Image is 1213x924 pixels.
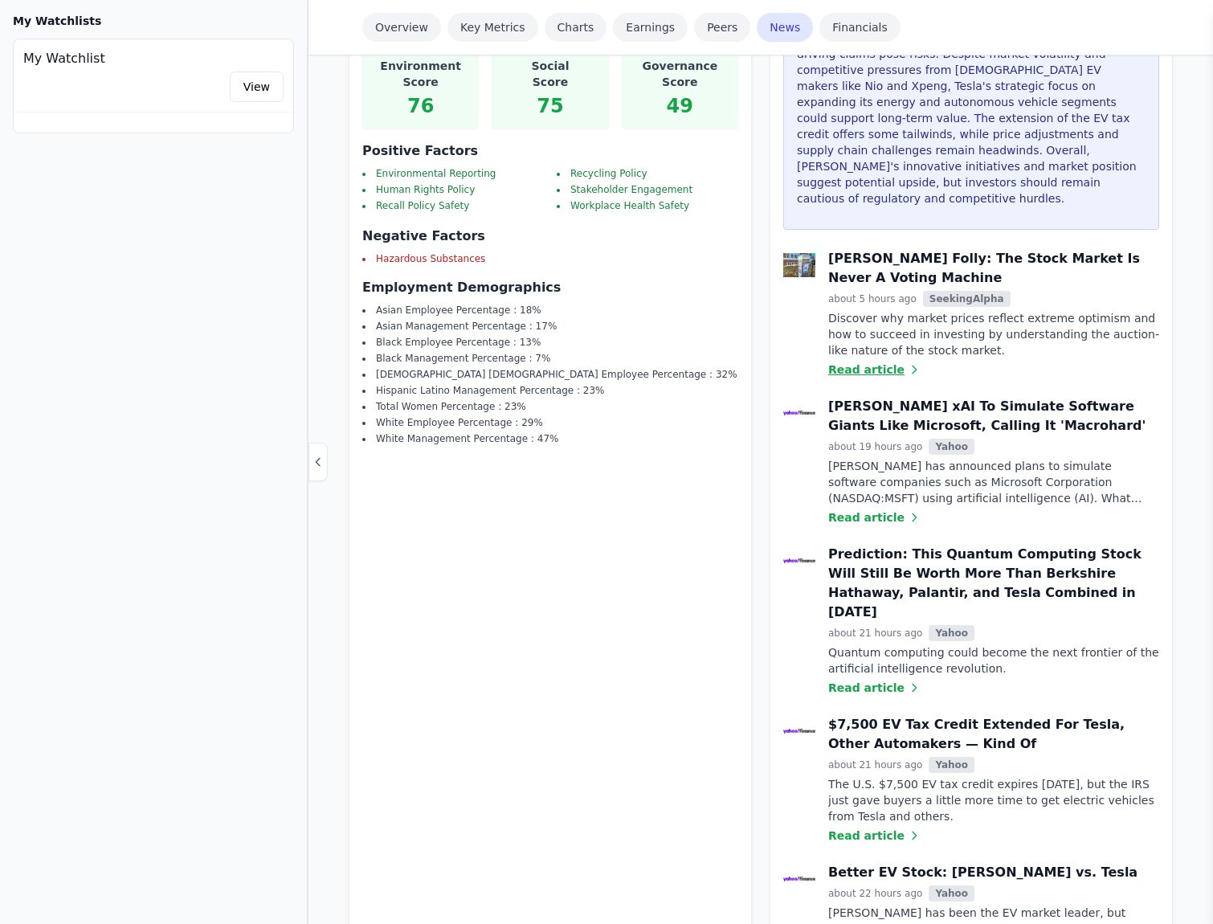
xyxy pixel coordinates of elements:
[545,13,607,42] a: Charts
[828,680,1159,696] a: Read article
[372,93,469,119] div: 76
[828,758,922,771] span: about 21 hours ago
[362,304,738,317] li: Asian Employee Percentage : 18%
[230,72,284,102] a: View
[819,13,901,42] a: Financials
[783,545,815,577] img: Yahoo logo
[557,199,738,212] li: Workplace Health Safety
[929,757,974,773] span: Yahoo
[783,397,815,429] img: Yahoo logo
[828,509,1159,525] a: Read article
[828,292,917,305] span: about 5 hours ago
[783,715,815,747] img: Yahoo logo
[631,93,729,119] div: 49
[694,13,750,42] a: Peers
[828,863,1159,882] a: Better EV Stock: [PERSON_NAME] vs. Tesla
[828,887,922,900] span: about 22 hours ago
[783,863,815,895] img: Yahoo logo
[362,183,544,196] li: Human Rights Policy
[828,828,1159,844] a: Read article
[362,167,544,180] li: Environmental Reporting
[929,885,974,902] span: Yahoo
[362,352,738,365] li: Black Management Percentage : 7%
[828,397,1159,435] a: [PERSON_NAME] xAI To Simulate Software Giants Like Microsoft, Calling It 'Macrohard'
[501,93,598,119] div: 75
[828,458,1159,506] p: [PERSON_NAME] has announced plans to simulate software companies such as Microsoft Corporation (N...
[362,432,738,445] li: White Management Percentage : 47%
[362,320,738,333] li: Asian Management Percentage : 17%
[828,627,922,640] span: about 21 hours ago
[828,249,1159,288] a: [PERSON_NAME] Folly: The Stock Market Is Never A Voting Machine
[828,715,1159,754] a: $7,500 EV Tax Credit Extended For Tesla, Other Automakers — Kind Of
[362,141,738,161] h3: Positive Factors
[613,13,688,42] a: Earnings
[631,58,729,90] h4: Governance Score
[362,252,544,265] li: Hazardous Substances
[929,625,974,641] span: Yahoo
[828,440,922,453] span: about 19 hours ago
[929,439,974,455] span: Yahoo
[828,362,1159,378] a: Read article
[923,291,1011,307] span: SeekingAlpha
[13,13,101,29] h3: My Watchlists
[362,336,738,349] li: Black Employee Percentage : 13%
[557,167,738,180] li: Recycling Policy
[362,400,738,413] li: Total Women Percentage : 23%
[557,183,738,196] li: Stakeholder Engagement
[372,58,469,90] h4: Environment Score
[362,227,738,246] h3: Negative Factors
[447,13,538,42] a: Key Metrics
[362,278,738,297] h3: Employment Demographics
[362,13,441,42] a: Overview
[362,199,544,212] li: Recall Policy Safety
[362,384,738,397] li: Hispanic Latino Management Percentage : 23%
[828,545,1159,622] a: Prediction: This Quantum Computing Stock Will Still Be Worth More Than Berkshire Hathaway, Palant...
[362,368,738,381] li: [DEMOGRAPHIC_DATA] [DEMOGRAPHIC_DATA] Employee Percentage : 32%
[757,13,813,42] a: News
[828,310,1159,358] p: Discover why market prices reflect extreme optimism and how to succeed in investing by understand...
[783,249,815,281] img: SeekingAlpha logo
[828,776,1159,824] p: The U.S. $7,500 EV tax credit expires [DATE], but the IRS just gave buyers a little more time to ...
[501,58,598,90] h4: Social Score
[362,416,738,429] li: White Employee Percentage : 29%
[23,49,284,68] h4: My Watchlist
[828,644,1159,677] p: Quantum computing could become the next frontier of the artificial intelligence revolution.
